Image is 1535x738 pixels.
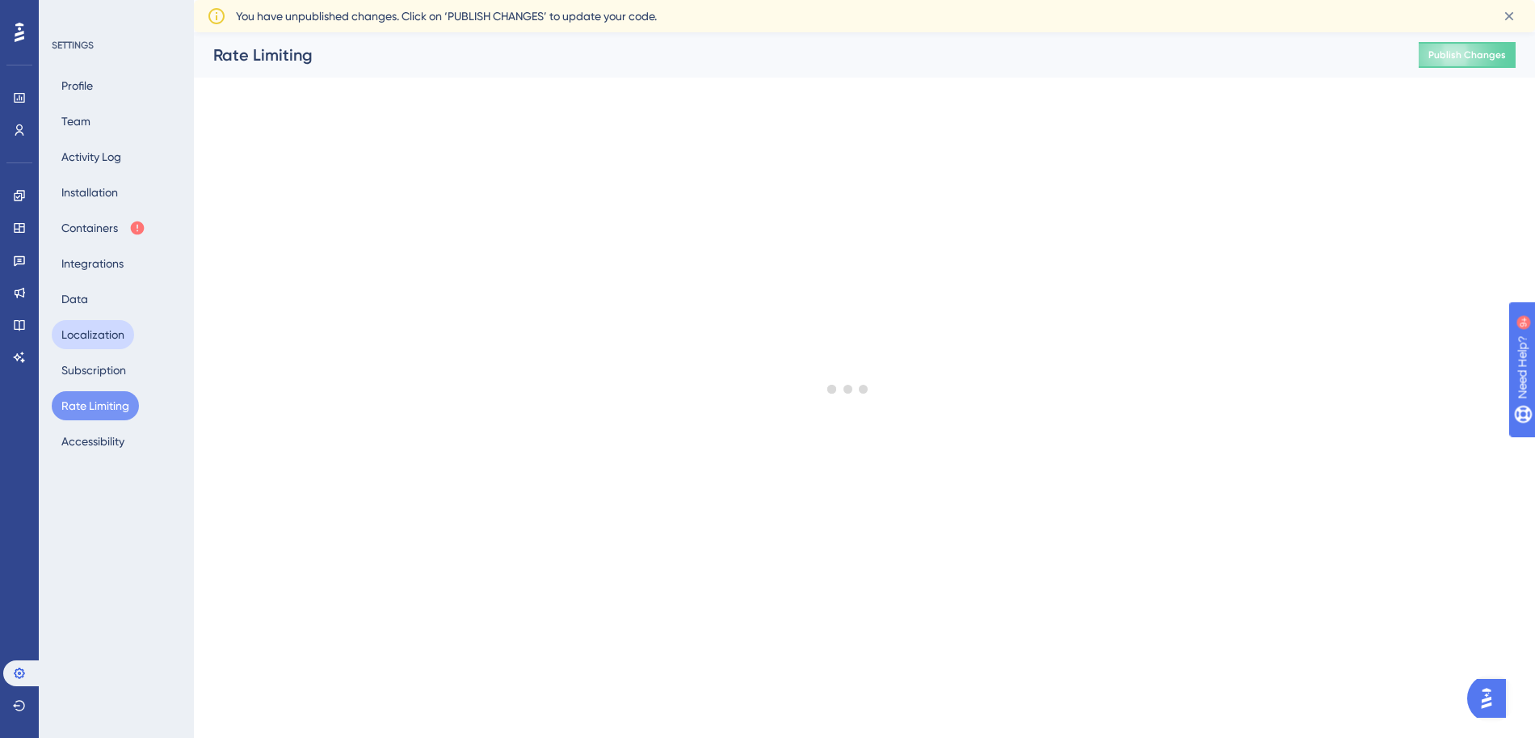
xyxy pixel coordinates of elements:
button: Containers [52,213,155,242]
span: You have unpublished changes. Click on ‘PUBLISH CHANGES’ to update your code. [236,6,657,26]
button: Profile [52,71,103,100]
iframe: UserGuiding AI Assistant Launcher [1467,674,1516,723]
button: Team [52,107,100,136]
button: Activity Log [52,142,131,171]
button: Localization [52,320,134,349]
div: Rate Limiting [213,44,1378,66]
button: Accessibility [52,427,134,456]
div: SETTINGS [52,39,183,52]
div: 9+ [110,8,120,21]
button: Installation [52,178,128,207]
button: Data [52,285,98,314]
button: Integrations [52,249,133,278]
button: Subscription [52,356,136,385]
span: Publish Changes [1428,48,1506,61]
button: Publish Changes [1419,42,1516,68]
button: Rate Limiting [52,391,139,420]
span: Need Help? [38,4,101,23]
